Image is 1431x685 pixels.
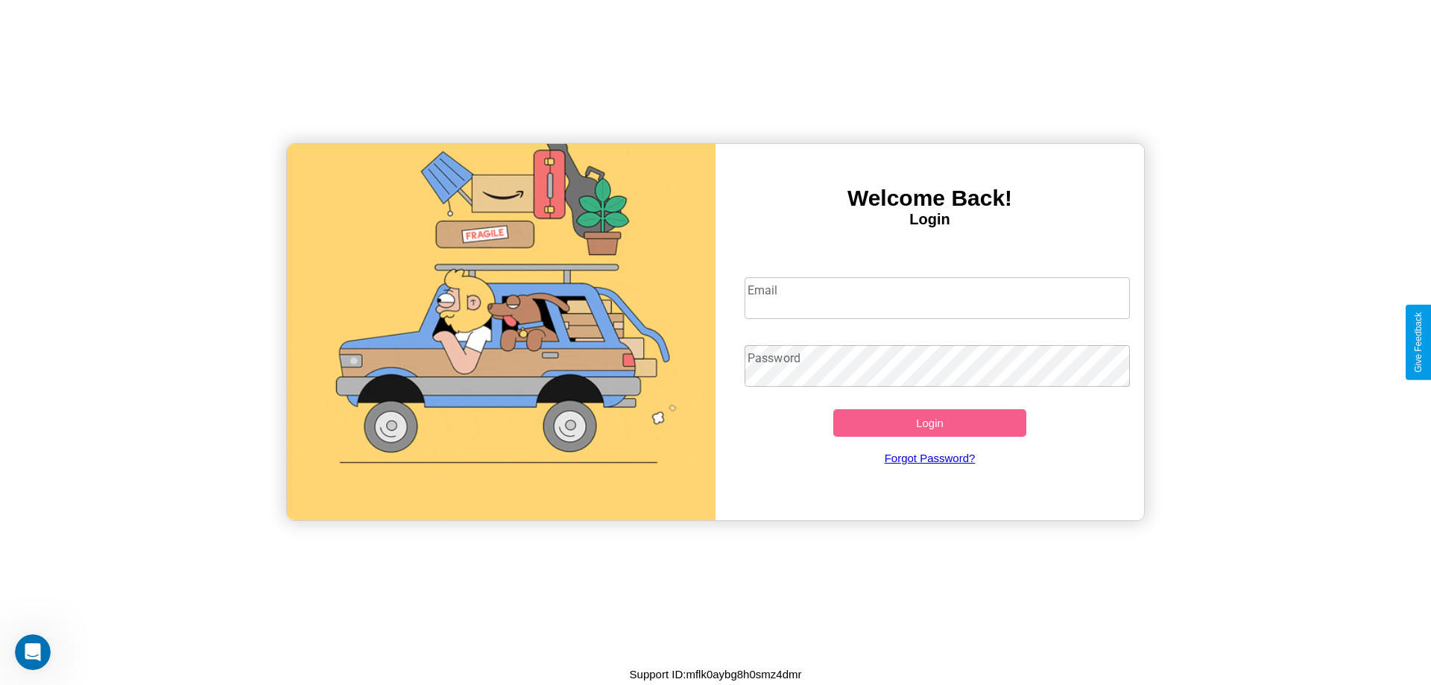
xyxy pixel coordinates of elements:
[287,144,715,520] img: gif
[715,211,1144,228] h4: Login
[737,437,1123,479] a: Forgot Password?
[1413,312,1424,373] div: Give Feedback
[630,664,802,684] p: Support ID: mflk0aybg8h0smz4dmr
[15,634,51,670] iframe: Intercom live chat
[715,186,1144,211] h3: Welcome Back!
[833,409,1026,437] button: Login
